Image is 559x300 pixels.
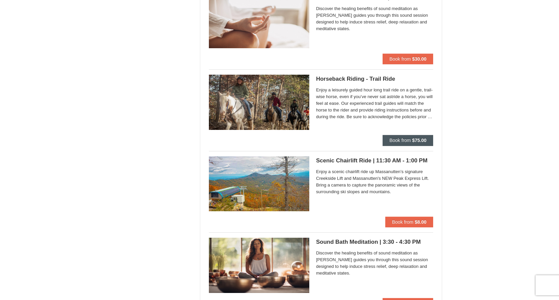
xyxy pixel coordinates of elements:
button: Book from $75.00 [383,135,433,146]
span: Enjoy a leisurely guided hour long trail ride on a gentle, trail-wise horse, even if you’ve never... [316,87,433,120]
img: 24896431-13-a88f1aaf.jpg [209,156,309,211]
button: Book from $8.00 [385,217,433,227]
img: 21584748-79-4e8ac5ed.jpg [209,75,309,130]
span: Enjoy a scenic chairlift ride up Massanutten’s signature Creekside Lift and Massanutten's NEW Pea... [316,168,433,195]
h5: Horseback Riding - Trail Ride [316,76,433,82]
span: Book from [389,56,411,62]
strong: $8.00 [415,219,426,225]
span: Book from [389,138,411,143]
span: Discover the healing benefits of sound meditation as [PERSON_NAME] guides you through this sound ... [316,250,433,277]
strong: $75.00 [412,138,426,143]
span: Book from [392,219,413,225]
button: Book from $30.00 [383,54,433,64]
h5: Scenic Chairlift Ride | 11:30 AM - 1:00 PM [316,157,433,164]
h5: Sound Bath Meditation | 3:30 - 4:30 PM [316,239,433,245]
span: Discover the healing benefits of sound meditation as [PERSON_NAME] guides you through this sound ... [316,5,433,32]
strong: $30.00 [412,56,426,62]
img: 18871151-77-b4dd4412.jpg [209,238,309,293]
